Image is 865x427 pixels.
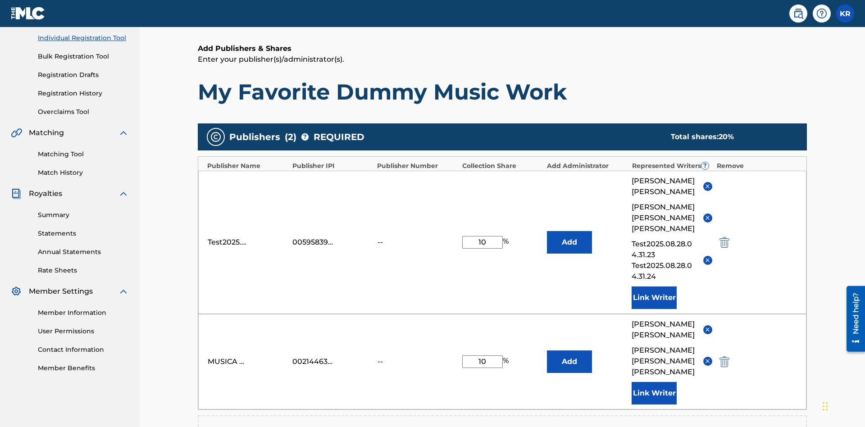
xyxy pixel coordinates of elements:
[38,107,129,117] a: Overclaims Tool
[198,54,807,65] p: Enter your publisher(s)/administrator(s).
[632,286,677,309] button: Link Writer
[38,150,129,159] a: Matching Tool
[377,161,458,171] div: Publisher Number
[632,239,696,282] span: Test2025.08.28.04.31.23 Test2025.08.28.04.31.24
[38,89,129,98] a: Registration History
[704,358,711,364] img: remove-from-list-button
[704,183,711,190] img: remove-from-list-button
[503,355,511,368] span: %
[38,52,129,61] a: Bulk Registration Tool
[38,70,129,80] a: Registration Drafts
[38,210,129,220] a: Summary
[207,161,288,171] div: Publisher Name
[29,188,62,199] span: Royalties
[11,7,46,20] img: MLC Logo
[38,363,129,373] a: Member Benefits
[11,188,22,199] img: Royalties
[314,130,364,144] span: REQUIRED
[38,229,129,238] a: Statements
[292,161,373,171] div: Publisher IPI
[632,319,696,341] span: [PERSON_NAME] [PERSON_NAME]
[704,214,711,221] img: remove-from-list-button
[632,176,696,197] span: [PERSON_NAME] [PERSON_NAME]
[462,161,543,171] div: Collection Share
[632,161,713,171] div: Represented Writers
[118,286,129,297] img: expand
[816,8,827,19] img: help
[229,130,280,144] span: Publishers
[632,202,696,234] span: [PERSON_NAME] [PERSON_NAME] [PERSON_NAME]
[717,161,797,171] div: Remove
[198,78,807,105] h1: My Favorite Dummy Music Work
[547,231,592,254] button: Add
[820,384,865,427] iframe: Chat Widget
[813,5,831,23] div: Help
[118,188,129,199] img: expand
[503,236,511,249] span: %
[704,326,711,333] img: remove-from-list-button
[793,8,804,19] img: search
[632,345,696,377] span: [PERSON_NAME] [PERSON_NAME] [PERSON_NAME]
[11,127,22,138] img: Matching
[840,282,865,356] iframe: Resource Center
[210,132,221,142] img: publishers
[198,43,807,54] h6: Add Publishers & Shares
[547,161,628,171] div: Add Administrator
[38,308,129,318] a: Member Information
[704,257,711,263] img: remove-from-list-button
[719,132,734,141] span: 20 %
[701,162,709,169] span: ?
[301,133,309,141] span: ?
[38,345,129,354] a: Contact Information
[285,130,296,144] span: ( 2 )
[11,286,22,297] img: Member Settings
[836,5,854,23] div: User Menu
[29,286,93,297] span: Member Settings
[719,237,729,248] img: 12a2ab48e56ec057fbd8.svg
[789,5,807,23] a: Public Search
[38,327,129,336] a: User Permissions
[671,132,789,142] div: Total shares:
[38,247,129,257] a: Annual Statements
[38,33,129,43] a: Individual Registration Tool
[38,266,129,275] a: Rate Sheets
[29,127,64,138] span: Matching
[823,393,828,420] div: Drag
[118,127,129,138] img: expand
[719,356,729,367] img: 12a2ab48e56ec057fbd8.svg
[547,350,592,373] button: Add
[38,168,129,177] a: Match History
[632,382,677,404] button: Link Writer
